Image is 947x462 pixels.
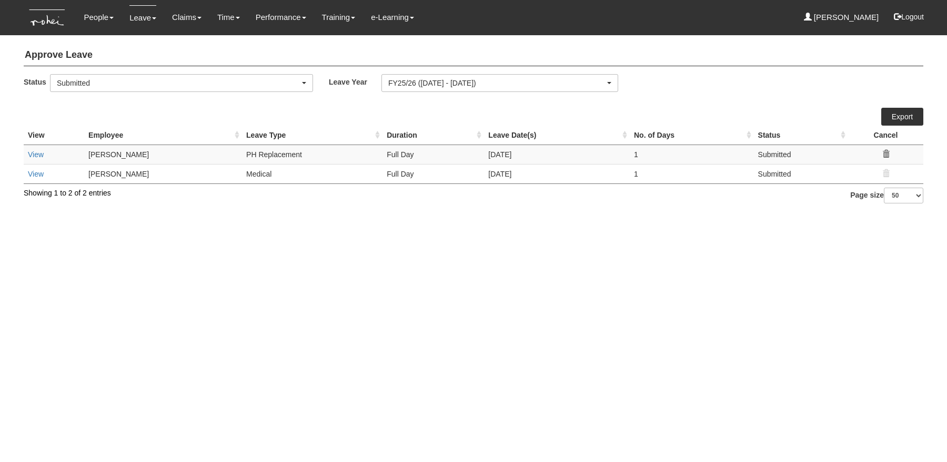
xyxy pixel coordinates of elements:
[28,150,44,159] a: View
[242,145,382,164] td: PH Replacement
[388,78,605,88] div: FY25/26 ([DATE] - [DATE])
[24,45,923,66] h4: Approve Leave
[371,5,414,29] a: e-Learning
[50,74,313,92] button: Submitted
[84,164,242,183] td: [PERSON_NAME]
[754,164,849,183] td: Submitted
[382,145,484,164] td: Full Day
[129,5,156,30] a: Leave
[848,126,923,145] th: Cancel
[329,74,381,89] label: Leave Year
[382,126,484,145] th: Duration : activate to sort column ascending
[256,5,306,29] a: Performance
[484,145,630,164] td: [DATE]
[886,4,931,29] button: Logout
[84,126,242,145] th: Employee : activate to sort column ascending
[884,188,923,203] select: Page size
[382,164,484,183] td: Full Day
[322,5,356,29] a: Training
[24,74,50,89] label: Status
[881,108,923,126] a: Export
[804,5,879,29] a: [PERSON_NAME]
[630,164,754,183] td: 1
[242,164,382,183] td: Medical
[84,5,114,29] a: People
[242,126,382,145] th: Leave Type : activate to sort column ascending
[754,126,849,145] th: Status : activate to sort column ascending
[24,126,84,145] th: View
[630,126,754,145] th: No. of Days : activate to sort column ascending
[850,188,923,203] label: Page size
[84,145,242,164] td: [PERSON_NAME]
[630,145,754,164] td: 1
[217,5,240,29] a: Time
[484,126,630,145] th: Leave Date(s) : activate to sort column ascending
[57,78,300,88] div: Submitted
[172,5,202,29] a: Claims
[484,164,630,183] td: [DATE]
[381,74,618,92] button: FY25/26 ([DATE] - [DATE])
[754,145,849,164] td: Submitted
[28,170,44,178] a: View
